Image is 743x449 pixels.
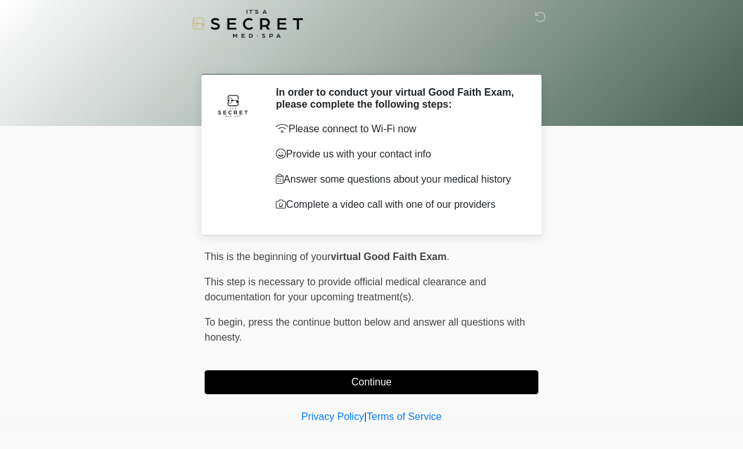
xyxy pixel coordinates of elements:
strong: virtual Good Faith Exam [331,251,446,262]
a: Privacy Policy [302,411,365,422]
h1: ‎ ‎ [195,45,548,69]
button: Continue [205,370,538,394]
a: Terms of Service [366,411,441,422]
span: This is the beginning of your [205,251,331,262]
a: | [364,411,366,422]
img: Agent Avatar [214,86,252,124]
span: This step is necessary to provide official medical clearance and documentation for your upcoming ... [205,276,486,302]
h2: In order to conduct your virtual Good Faith Exam, please complete the following steps: [276,86,519,110]
p: Answer some questions about your medical history [276,172,519,187]
span: . [446,251,449,262]
p: Provide us with your contact info [276,147,519,162]
span: press the continue button below and answer all questions with honesty. [205,317,525,343]
p: Complete a video call with one of our providers [276,197,519,212]
img: It's A Secret Med Spa Logo [192,9,303,38]
p: Please connect to Wi-Fi now [276,122,519,137]
span: To begin, [205,317,248,327]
